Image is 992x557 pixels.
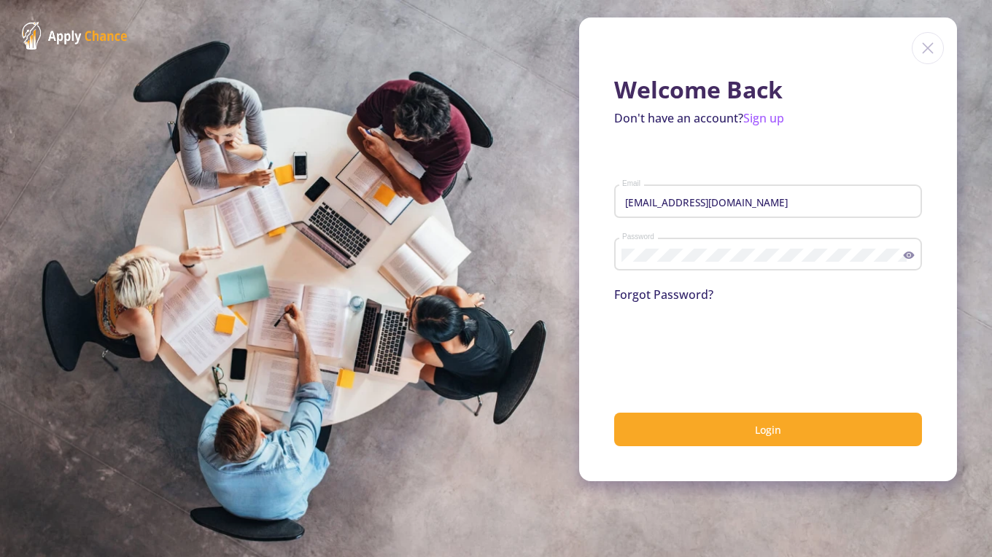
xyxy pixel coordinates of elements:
[22,22,128,50] img: ApplyChance Logo
[755,423,781,437] span: Login
[614,321,836,378] iframe: reCAPTCHA
[614,287,713,303] a: Forgot Password?
[912,32,944,64] img: close icon
[614,76,922,104] h1: Welcome Back
[614,109,922,127] p: Don't have an account?
[743,110,784,126] a: Sign up
[614,413,922,447] button: Login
